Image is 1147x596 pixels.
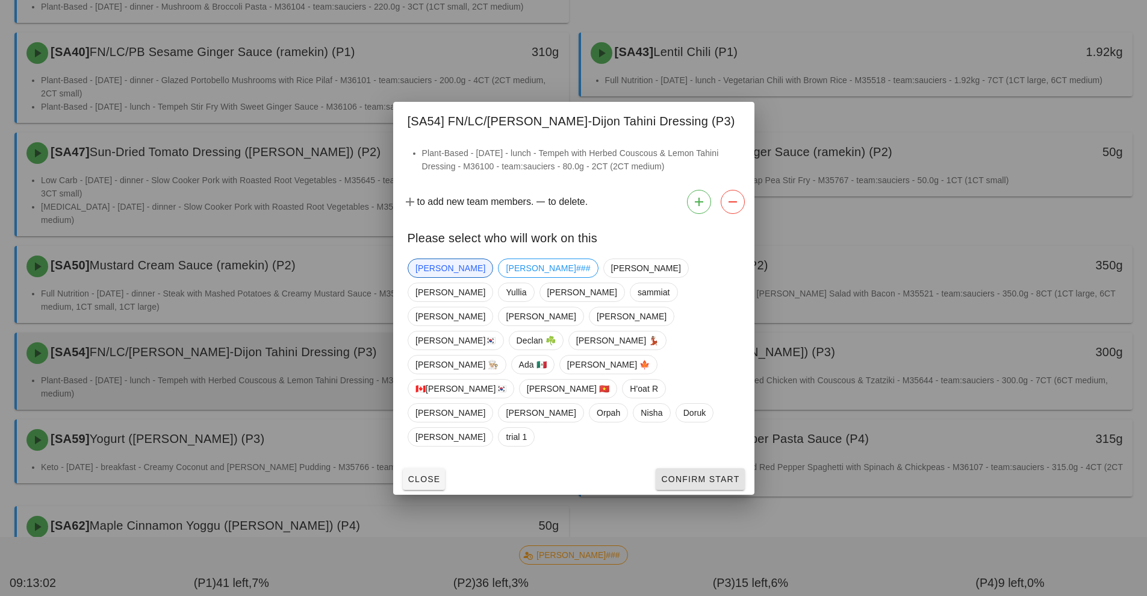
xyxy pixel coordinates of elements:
[683,404,706,422] span: Doruk
[611,259,680,277] span: [PERSON_NAME]
[526,380,609,398] span: [PERSON_NAME] 🇻🇳
[661,474,739,484] span: Confirm Start
[415,380,506,398] span: 🇨🇦[PERSON_NAME]🇰🇷
[506,307,576,325] span: [PERSON_NAME]
[656,468,744,490] button: Confirm Start
[506,404,576,422] span: [PERSON_NAME]
[415,331,496,350] span: [PERSON_NAME]🇰🇷
[576,331,659,350] span: [PERSON_NAME] 💃🏽
[415,356,499,374] span: [PERSON_NAME] 👨🏼‍🍳
[415,283,485,301] span: [PERSON_NAME]
[596,404,620,422] span: Orpah
[516,331,555,350] span: Declan ☘️
[506,428,527,446] span: trial 1
[393,185,754,219] div: to add new team members. to delete.
[641,404,662,422] span: Nisha
[547,283,617,301] span: [PERSON_NAME]
[596,307,666,325] span: [PERSON_NAME]
[408,474,441,484] span: Close
[415,428,485,446] span: [PERSON_NAME]
[393,102,754,137] div: [SA54] FN/LC/[PERSON_NAME]-Dijon Tahini Dressing (P3)
[637,283,670,301] span: sammiat
[630,380,658,398] span: H'oat R
[415,307,485,325] span: [PERSON_NAME]
[506,259,590,277] span: [PERSON_NAME]###
[415,404,485,422] span: [PERSON_NAME]
[403,468,446,490] button: Close
[422,146,740,173] li: Plant-Based - [DATE] - lunch - Tempeh with Herbed Couscous & Lemon Tahini Dressing - M36100 - tea...
[393,219,754,254] div: Please select who will work on this
[415,259,485,277] span: [PERSON_NAME]
[518,356,546,374] span: Ada 🇲🇽
[567,356,650,374] span: [PERSON_NAME] 🍁
[506,283,526,301] span: Yullia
